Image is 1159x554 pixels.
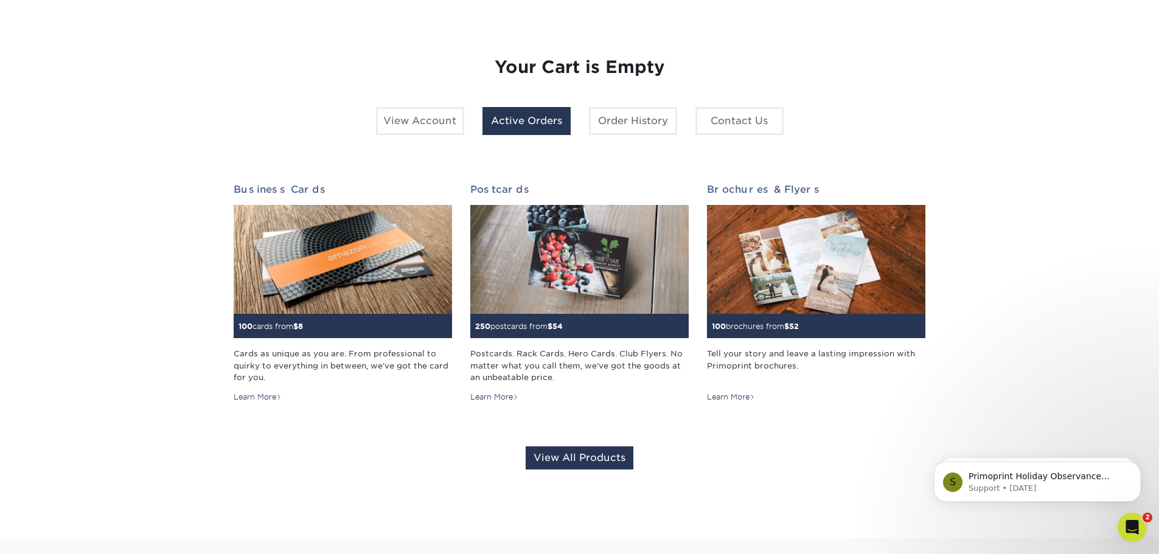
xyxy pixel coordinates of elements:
h2: Postcards [470,184,689,195]
span: 2 [1143,513,1152,522]
a: Order History [589,107,677,135]
div: Learn More [707,392,755,403]
a: View All Products [526,446,633,469]
a: Active Orders [482,107,571,135]
img: Brochures & Flyers [707,205,925,314]
h1: Your Cart is Empty [234,57,926,78]
span: 100 [712,322,726,331]
div: Tell your story and leave a lasting impression with Primoprint brochures. [707,348,925,383]
iframe: Intercom notifications message [916,436,1159,521]
a: Contact Us [695,107,784,135]
h2: Brochures & Flyers [707,184,925,195]
h2: Business Cards [234,184,452,195]
div: Postcards. Rack Cards. Hero Cards. Club Flyers. No matter what you call them, we've got the goods... [470,348,689,383]
span: $ [784,322,789,331]
small: brochures from [712,322,799,331]
div: Learn More [234,392,282,403]
span: $ [293,322,298,331]
small: postcards from [475,322,563,331]
span: 8 [298,322,303,331]
div: Cards as unique as you are. From professional to quirky to everything in between, we've got the c... [234,348,452,383]
a: Brochures & Flyers 100brochures from$52 Tell your story and leave a lasting impression with Primo... [707,184,925,403]
span: 52 [789,322,799,331]
span: $ [548,322,552,331]
a: Business Cards 100cards from$8 Cards as unique as you are. From professional to quirky to everyth... [234,184,452,403]
small: cards from [238,322,303,331]
img: Business Cards [234,205,452,314]
a: View Account [376,107,464,135]
span: 250 [475,322,490,331]
div: Learn More [470,392,518,403]
iframe: Intercom live chat [1118,513,1147,542]
iframe: Google Customer Reviews [3,517,103,550]
span: 100 [238,322,252,331]
a: Postcards 250postcards from$54 Postcards. Rack Cards. Hero Cards. Club Flyers. No matter what you... [470,184,689,403]
span: 54 [552,322,563,331]
img: Postcards [470,205,689,314]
